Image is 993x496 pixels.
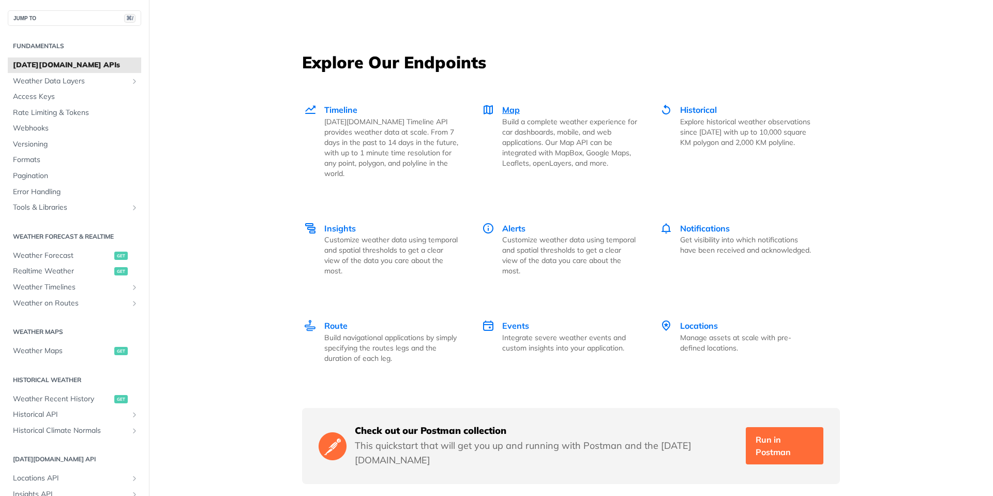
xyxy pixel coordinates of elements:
span: Weather on Routes [13,298,128,309]
button: Show subpages for Tools & Libraries [130,203,139,212]
a: Webhooks [8,121,141,136]
span: Access Keys [13,92,139,102]
span: Alerts [502,223,525,234]
img: Map [482,104,494,116]
img: Insights [304,222,317,235]
a: Pagination [8,168,141,184]
button: JUMP TO⌘/ [8,10,141,26]
a: [DATE][DOMAIN_NAME] APIs [8,57,141,73]
a: Locations Locations Manage assets at scale with pre-defined locations. [649,298,826,385]
span: Locations API [13,473,128,484]
span: Weather Recent History [13,394,112,404]
img: Alerts [482,222,494,235]
span: Tools & Libraries [13,202,128,213]
h5: Check out our Postman collection [355,425,738,437]
a: Formats [8,152,141,168]
a: Notifications Notifications Get visibility into which notifications have been received and acknow... [649,200,826,298]
span: Weather Forecast [13,251,112,261]
span: Insights [324,223,356,234]
span: Timeline [324,105,357,115]
span: get [114,347,128,355]
img: Postman Logo [319,431,347,461]
a: Historical Climate NormalsShow subpages for Historical Climate Normals [8,423,141,439]
p: Get visibility into which notifications have been received and acknowledged. [680,235,815,255]
a: Weather Recent Historyget [8,391,141,407]
span: get [114,395,128,403]
img: Locations [660,319,672,332]
a: Historical Historical Explore historical weather observations since [DATE] with up to 10,000 squa... [649,82,826,200]
span: Historical [680,105,717,115]
span: Notifications [680,223,730,234]
p: Build navigational applications by simply specifying the routes legs and the duration of each leg. [324,332,459,363]
p: [DATE][DOMAIN_NAME] Timeline API provides weather data at scale. From 7 days in the past to 14 da... [324,116,459,179]
a: Events Events Integrate severe weather events and custom insights into your application. [471,298,649,385]
a: Run in Postman [746,427,823,464]
button: Show subpages for Weather Timelines [130,283,139,291]
img: Events [482,319,494,332]
img: Route [304,319,317,332]
span: Map [502,105,520,115]
span: Error Handling [13,187,139,197]
h2: Weather Forecast & realtime [8,232,141,241]
img: Historical [660,104,672,116]
a: Weather Data LayersShow subpages for Weather Data Layers [8,74,141,89]
button: Show subpages for Historical Climate Normals [130,427,139,435]
a: Weather Forecastget [8,248,141,264]
span: Webhooks [13,123,139,134]
a: Versioning [8,137,141,152]
span: Locations [680,320,718,331]
p: Integrate severe weather events and custom insights into your application. [502,332,637,353]
span: get [114,252,128,260]
a: Weather TimelinesShow subpages for Weather Timelines [8,280,141,295]
button: Show subpages for Locations API [130,474,139,483]
p: Customize weather data using temporal and spatial thresholds to get a clear view of the data you ... [324,235,459,276]
span: Realtime Weather [13,266,112,276]
span: Events [502,320,529,331]
a: Locations APIShow subpages for Locations API [8,471,141,486]
span: get [114,267,128,275]
span: [DATE][DOMAIN_NAME] APIs [13,60,139,70]
span: Pagination [13,171,139,181]
a: Error Handling [8,184,141,200]
span: Rate Limiting & Tokens [13,108,139,118]
span: Formats [13,155,139,165]
a: Map Map Build a complete weather experience for car dashboards, mobile, and web applications. Our... [471,82,649,200]
span: Historical API [13,410,128,420]
p: Build a complete weather experience for car dashboards, mobile, and web applications. Our Map API... [502,116,637,168]
h2: Fundamentals [8,41,141,51]
h2: Historical Weather [8,375,141,385]
a: Access Keys [8,89,141,105]
p: Customize weather data using temporal and spatial thresholds to get a clear view of the data you ... [502,235,637,276]
h3: Explore Our Endpoints [302,51,840,74]
a: Alerts Alerts Customize weather data using temporal and spatial thresholds to get a clear view of... [471,200,649,298]
a: Weather Mapsget [8,343,141,359]
p: Manage assets at scale with pre-defined locations. [680,332,815,353]
h2: [DATE][DOMAIN_NAME] API [8,455,141,464]
a: Insights Insights Customize weather data using temporal and spatial thresholds to get a clear vie... [303,200,471,298]
a: Rate Limiting & Tokens [8,105,141,121]
a: Historical APIShow subpages for Historical API [8,407,141,422]
span: Versioning [13,139,139,150]
a: Weather on RoutesShow subpages for Weather on Routes [8,296,141,311]
a: Route Route Build navigational applications by simply specifying the routes legs and the duration... [303,298,471,385]
a: Tools & LibrariesShow subpages for Tools & Libraries [8,200,141,215]
button: Show subpages for Weather on Routes [130,299,139,308]
p: Explore historical weather observations since [DATE] with up to 10,000 square KM polygon and 2,00... [680,116,815,148]
img: Notifications [660,222,672,235]
a: Timeline Timeline [DATE][DOMAIN_NAME] Timeline API provides weather data at scale. From 7 days in... [303,82,471,200]
h2: Weather Maps [8,327,141,337]
span: ⌘/ [124,14,136,23]
img: Timeline [304,104,317,116]
button: Show subpages for Weather Data Layers [130,77,139,85]
span: Weather Timelines [13,282,128,293]
p: This quickstart that will get you up and running with Postman and the [DATE][DOMAIN_NAME] [355,439,738,468]
span: Weather Data Layers [13,76,128,86]
span: Weather Maps [13,346,112,356]
a: Realtime Weatherget [8,264,141,279]
span: Historical Climate Normals [13,426,128,436]
span: Route [324,320,348,331]
button: Show subpages for Historical API [130,411,139,419]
